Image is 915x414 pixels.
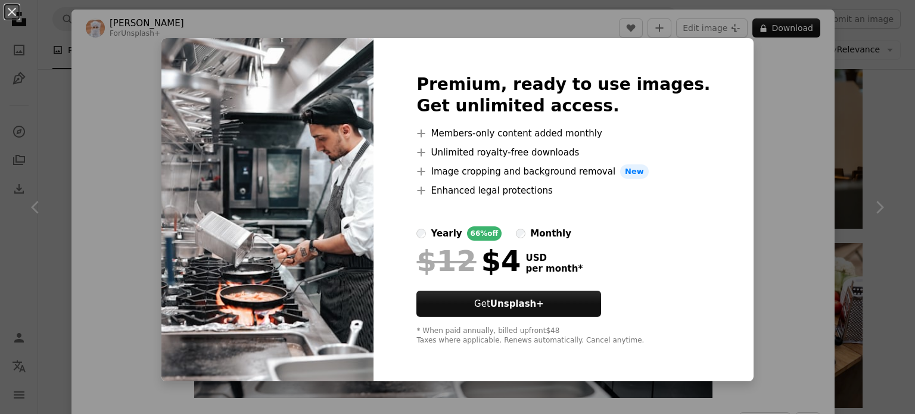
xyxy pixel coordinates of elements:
div: yearly [431,226,462,241]
li: Members-only content added monthly [416,126,710,141]
img: premium_photo-1687697860831-edaf70e279dd [161,38,374,381]
input: yearly66%off [416,229,426,238]
span: New [620,164,649,179]
li: Enhanced legal protections [416,183,710,198]
div: * When paid annually, billed upfront $48 Taxes where applicable. Renews automatically. Cancel any... [416,326,710,345]
span: USD [525,253,583,263]
span: $12 [416,245,476,276]
h2: Premium, ready to use images. Get unlimited access. [416,74,710,117]
div: monthly [530,226,571,241]
div: 66% off [467,226,502,241]
li: Image cropping and background removal [416,164,710,179]
input: monthly [516,229,525,238]
div: $4 [416,245,521,276]
strong: Unsplash+ [490,298,544,309]
span: per month * [525,263,583,274]
button: GetUnsplash+ [416,291,601,317]
li: Unlimited royalty-free downloads [416,145,710,160]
